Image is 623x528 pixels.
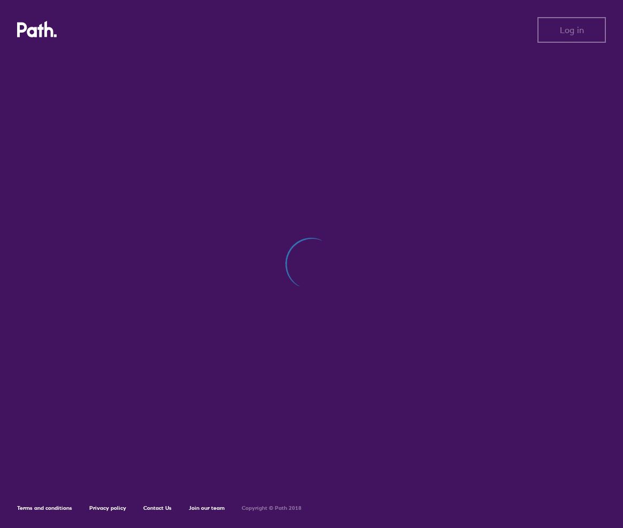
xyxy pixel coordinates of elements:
[537,17,606,43] button: Log in
[143,504,172,511] a: Contact Us
[189,504,225,511] a: Join our team
[17,504,72,511] a: Terms and conditions
[242,505,302,511] h6: Copyright © Path 2018
[89,504,126,511] a: Privacy policy
[560,25,584,35] span: Log in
